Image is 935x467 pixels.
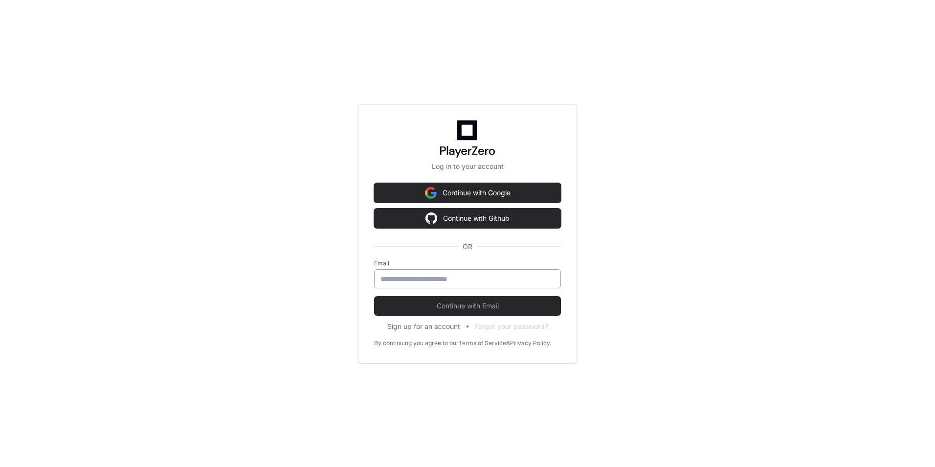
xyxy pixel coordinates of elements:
button: Continue with Google [374,183,561,203]
div: & [506,339,510,347]
button: Continue with Email [374,296,561,316]
img: Sign in with google [425,209,437,228]
span: Continue with Email [374,301,561,311]
a: Privacy Policy. [510,339,551,347]
label: Email [374,259,561,267]
img: Sign in with google [425,183,437,203]
button: Sign up for an account [387,322,460,331]
button: Forgot your password? [475,322,548,331]
a: Terms of Service [459,339,506,347]
span: OR [459,242,476,252]
div: By continuing you agree to our [374,339,459,347]
p: Log in to your account [374,162,561,171]
button: Continue with Github [374,209,561,228]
